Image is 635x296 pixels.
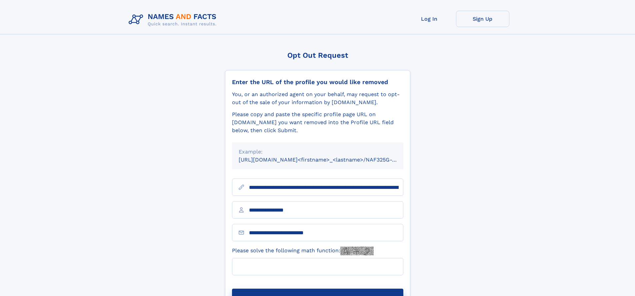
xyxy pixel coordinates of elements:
div: Please copy and paste the specific profile page URL on [DOMAIN_NAME] you want removed into the Pr... [232,110,403,134]
a: Sign Up [456,11,509,27]
div: Enter the URL of the profile you would like removed [232,78,403,86]
small: [URL][DOMAIN_NAME]<firstname>_<lastname>/NAF325G-xxxxxxxx [239,157,416,163]
div: Opt Out Request [225,51,410,59]
label: Please solve the following math function: [232,247,374,255]
a: Log In [403,11,456,27]
div: Example: [239,148,397,156]
img: Logo Names and Facts [126,11,222,29]
div: You, or an authorized agent on your behalf, may request to opt-out of the sale of your informatio... [232,90,403,106]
